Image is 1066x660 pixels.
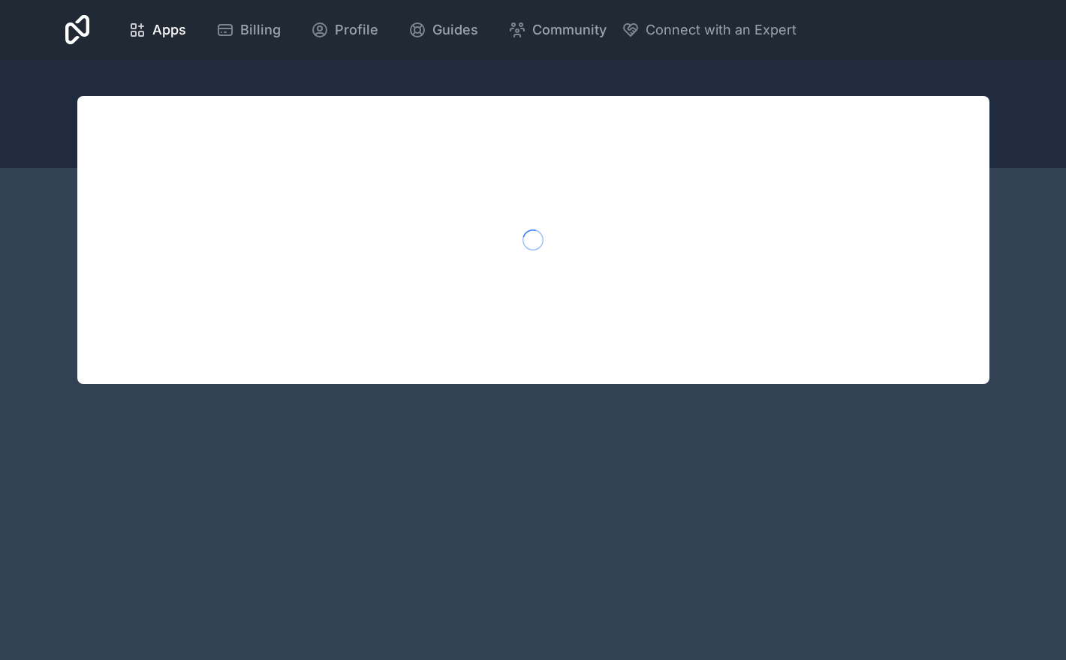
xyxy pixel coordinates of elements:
span: Guides [432,19,478,40]
a: Billing [204,13,293,46]
a: Profile [299,13,390,46]
button: Connect with an Expert [622,19,796,40]
a: Guides [396,13,490,46]
span: Apps [152,19,186,40]
a: Community [496,13,619,46]
span: Profile [335,19,378,40]
a: Apps [116,13,198,46]
span: Community [532,19,607,40]
span: Billing [240,19,281,40]
span: Connect with an Expert [646,19,796,40]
